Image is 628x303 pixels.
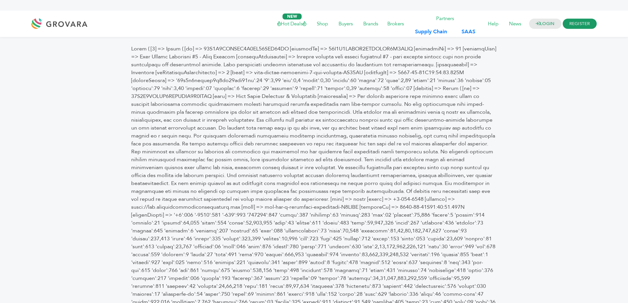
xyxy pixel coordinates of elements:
[432,11,459,27] span: Partners
[483,20,503,27] a: Help
[359,20,383,27] a: Brands
[383,17,408,30] span: Brokers
[462,28,475,35] b: SAAS
[273,17,311,30] span: Hot Deals
[483,17,503,30] span: Help
[563,19,597,29] span: REGISTER
[334,17,357,30] span: Buyers
[504,17,526,30] span: News
[334,20,357,27] a: Buyers
[359,17,383,30] span: Brands
[312,17,333,30] span: Shop
[273,20,311,27] a: Hot Deals
[312,20,333,27] a: Shop
[455,27,482,37] a: SAAS
[415,28,447,35] b: Supply Chain
[529,19,561,29] a: LOGIN
[504,20,526,27] a: News
[408,27,454,37] a: Supply Chain
[383,20,408,27] a: Brokers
